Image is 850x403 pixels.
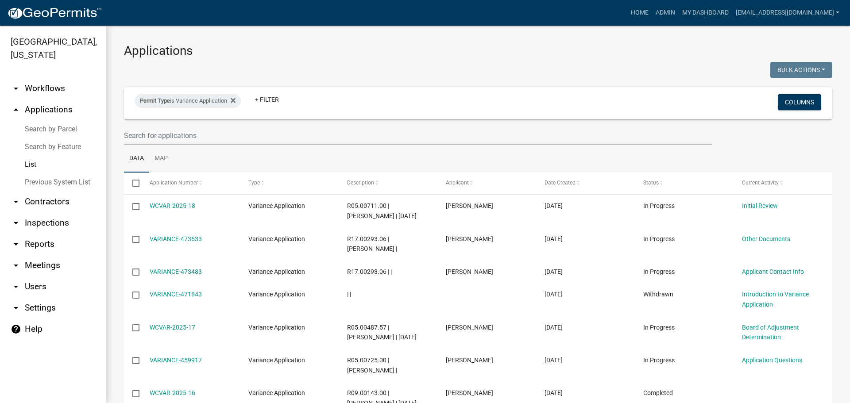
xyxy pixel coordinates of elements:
[679,4,732,21] a: My Dashboard
[545,202,563,209] span: 09/08/2025
[643,202,675,209] span: In Progress
[248,291,305,298] span: Variance Application
[446,324,493,331] span: Matthew Ketchum
[11,83,21,94] i: arrow_drop_down
[150,180,198,186] span: Application Number
[11,281,21,292] i: arrow_drop_down
[732,4,843,21] a: [EMAIL_ADDRESS][DOMAIN_NAME]
[742,357,802,364] a: Application Questions
[150,357,202,364] a: VARIANCE-459917
[347,324,417,341] span: R05.00487.57 |Matthew SKetchum | 08/15/2025
[545,389,563,396] span: 06/16/2025
[347,235,397,253] span: R17.00293.06 |Sanna KRoot |
[643,324,675,331] span: In Progress
[643,389,673,396] span: Completed
[124,173,141,194] datatable-header-cell: Select
[742,291,809,308] a: Introduction to Variance Application
[446,268,493,275] span: Jeff Root
[135,94,241,108] div: is Variance Application
[643,180,659,186] span: Status
[248,357,305,364] span: Variance Application
[437,173,536,194] datatable-header-cell: Applicant
[347,268,392,275] span: R17.00293.06 | |
[248,324,305,331] span: Variance Application
[545,235,563,242] span: 09/04/2025
[643,291,673,298] span: Withdrawn
[545,357,563,364] span: 08/06/2025
[150,268,202,275] a: VARIANCE-473483
[652,4,679,21] a: Admin
[124,127,712,145] input: Search for applications
[248,389,305,396] span: Variance Application
[643,235,675,242] span: In Progress
[770,62,832,78] button: Bulk Actions
[545,268,563,275] span: 09/04/2025
[11,324,21,334] i: help
[124,43,832,58] h3: Applications
[742,268,804,275] a: Applicant Contact Info
[150,202,195,209] a: WCVAR-2025-18
[150,389,195,396] a: WCVAR-2025-16
[141,173,240,194] datatable-header-cell: Application Number
[248,202,305,209] span: Variance Application
[347,202,417,219] span: R05.00711.00 |Joseph Hines | 09/08/2025
[627,4,652,21] a: Home
[446,357,493,364] span: Robert Fleming
[240,173,338,194] datatable-header-cell: Type
[150,324,195,331] a: WCVAR-2025-17
[545,324,563,331] span: 08/12/2025
[742,324,799,341] a: Board of Adjustment Determination
[446,389,493,396] span: Jason Merchlewitz
[248,180,260,186] span: Type
[150,291,202,298] a: VARIANCE-471843
[347,180,374,186] span: Description
[742,202,778,209] a: Initial Review
[734,173,832,194] datatable-header-cell: Current Activity
[248,235,305,242] span: Variance Application
[124,145,149,173] a: Data
[140,97,170,104] span: Permit Type
[643,357,675,364] span: In Progress
[545,291,563,298] span: 09/01/2025
[742,235,790,242] a: Other Documents
[339,173,437,194] datatable-header-cell: Description
[347,291,351,298] span: | |
[545,180,576,186] span: Date Created
[446,235,493,242] span: Sanna Root
[11,196,21,207] i: arrow_drop_down
[446,202,493,209] span: Joseph Hines
[778,94,821,110] button: Columns
[11,218,21,228] i: arrow_drop_down
[742,180,779,186] span: Current Activity
[11,239,21,249] i: arrow_drop_down
[347,357,397,374] span: R05.00725.00 |Tim Duellman |
[248,268,305,275] span: Variance Application
[11,104,21,115] i: arrow_drop_up
[635,173,734,194] datatable-header-cell: Status
[150,235,202,242] a: VARIANCE-473633
[536,173,635,194] datatable-header-cell: Date Created
[11,303,21,313] i: arrow_drop_down
[248,92,286,107] a: + Filter
[446,180,469,186] span: Applicant
[643,268,675,275] span: In Progress
[11,260,21,271] i: arrow_drop_down
[149,145,173,173] a: Map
